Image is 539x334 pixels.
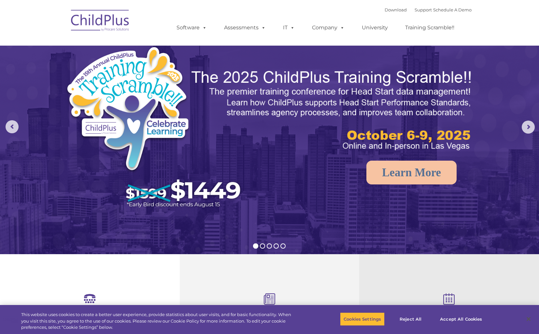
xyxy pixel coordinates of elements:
img: ChildPlus by Procare Solutions [68,5,133,38]
a: Learn More [366,161,457,184]
button: Accept All Cookies [436,312,486,326]
a: Software [170,21,213,34]
a: University [355,21,394,34]
button: Reject All [390,312,431,326]
a: Schedule A Demo [433,7,472,12]
a: Download [385,7,407,12]
button: Cookies Settings [340,312,385,326]
font: | [385,7,472,12]
a: Training Scramble!! [399,21,461,34]
button: Close [521,312,536,326]
a: Support [415,7,432,12]
a: IT [277,21,301,34]
a: Company [305,21,351,34]
div: This website uses cookies to create a better user experience, provide statistics about user visit... [21,312,296,331]
a: Assessments [218,21,272,34]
